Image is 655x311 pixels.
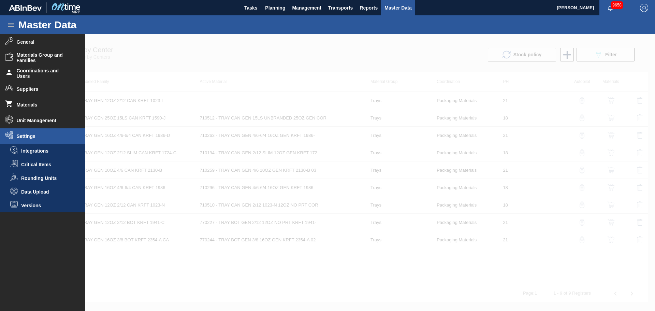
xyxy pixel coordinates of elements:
[17,133,73,139] span: Settings
[17,39,73,45] span: General
[360,4,378,12] span: Reports
[17,52,73,63] span: Materials Group and Families
[640,4,648,12] img: Logout
[21,203,74,208] span: Versions
[17,86,73,92] span: Suppliers
[21,162,74,167] span: Critical Items
[21,148,74,154] span: Integrations
[384,4,411,12] span: Master Data
[292,4,321,12] span: Management
[9,5,42,11] img: TNhmsLtSVTkK8tSr43FrP2fwEKptu5GPRR3wAAAABJRU5ErkJggg==
[611,1,623,9] span: 9658
[17,102,73,108] span: Materials
[17,118,73,123] span: Unit Management
[21,189,74,195] span: Data Upload
[265,4,285,12] span: Planning
[17,68,73,79] span: Coordinations and Users
[243,4,258,12] span: Tasks
[21,175,74,181] span: Rounding Units
[18,21,140,29] h1: Master Data
[328,4,353,12] span: Transports
[599,3,621,13] button: Notifications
